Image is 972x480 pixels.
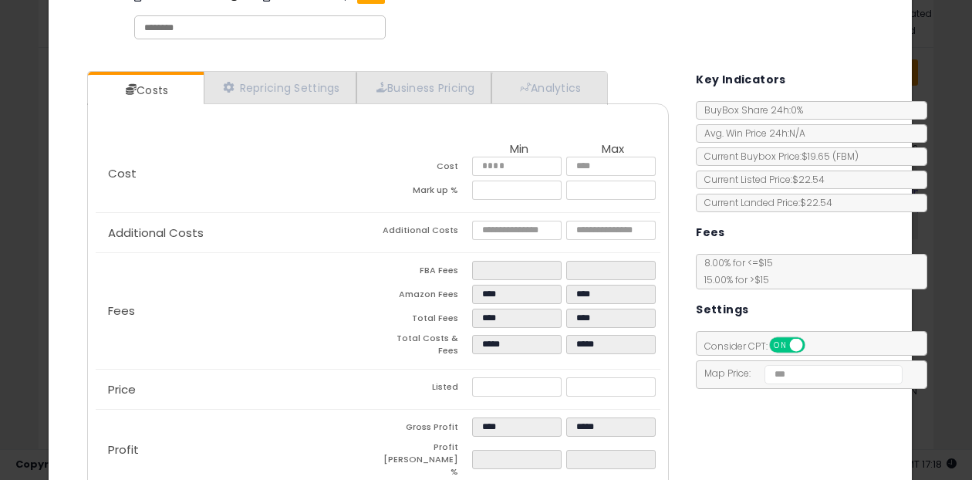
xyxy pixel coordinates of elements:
td: Listed [378,377,472,401]
td: Mark up % [378,181,472,205]
p: Cost [96,167,378,180]
h5: Key Indicators [696,70,786,90]
p: Fees [96,305,378,317]
td: Total Fees [378,309,472,333]
td: FBA Fees [378,261,472,285]
td: Additional Costs [378,221,472,245]
span: $19.65 [802,150,859,163]
span: OFF [803,339,828,352]
a: Business Pricing [356,72,491,103]
td: Amazon Fees [378,285,472,309]
td: Gross Profit [378,417,472,441]
span: Current Landed Price: $22.54 [697,196,832,209]
td: Total Costs & Fees [378,333,472,361]
a: Costs [88,75,202,106]
span: Consider CPT: [697,340,825,353]
span: Map Price: [697,367,903,380]
p: Profit [96,444,378,456]
span: 15.00 % for > $15 [697,273,769,286]
span: Current Buybox Price: [697,150,859,163]
span: ( FBM ) [832,150,859,163]
h5: Settings [696,300,748,319]
a: Repricing Settings [204,72,356,103]
span: BuyBox Share 24h: 0% [697,103,803,117]
span: ON [771,339,790,352]
span: Avg. Win Price 24h: N/A [697,127,805,140]
p: Price [96,384,378,396]
span: Current Listed Price: $22.54 [697,173,825,186]
p: Additional Costs [96,227,378,239]
th: Max [566,143,660,157]
h5: Fees [696,223,725,242]
a: Analytics [491,72,606,103]
th: Min [472,143,566,157]
td: Cost [378,157,472,181]
span: 8.00 % for <= $15 [697,256,773,286]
